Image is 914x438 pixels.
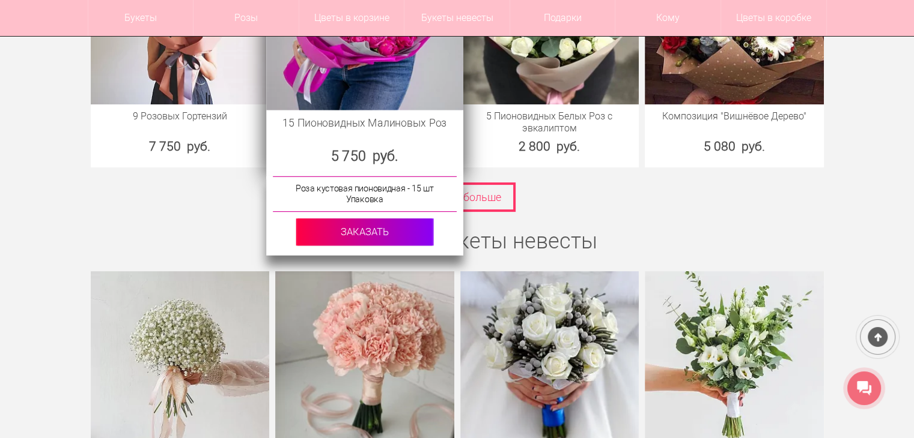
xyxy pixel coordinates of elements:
[466,110,633,134] a: 5 Пионовидных Белых Роз с эвкалиптом
[460,137,639,155] div: 2 800 руб.
[651,110,818,122] a: Композиция "Вишнёвое Дерево"
[645,137,824,155] div: 5 080 руб.
[273,176,457,212] div: Роза кустовая пионовидная - 15 шт Упаковка
[97,110,264,122] a: 9 Розовых Гортензий
[273,116,456,130] a: 15 Пионовидных Малиновых Роз
[266,146,463,166] div: 5 750 руб.
[91,137,270,155] div: 7 750 руб.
